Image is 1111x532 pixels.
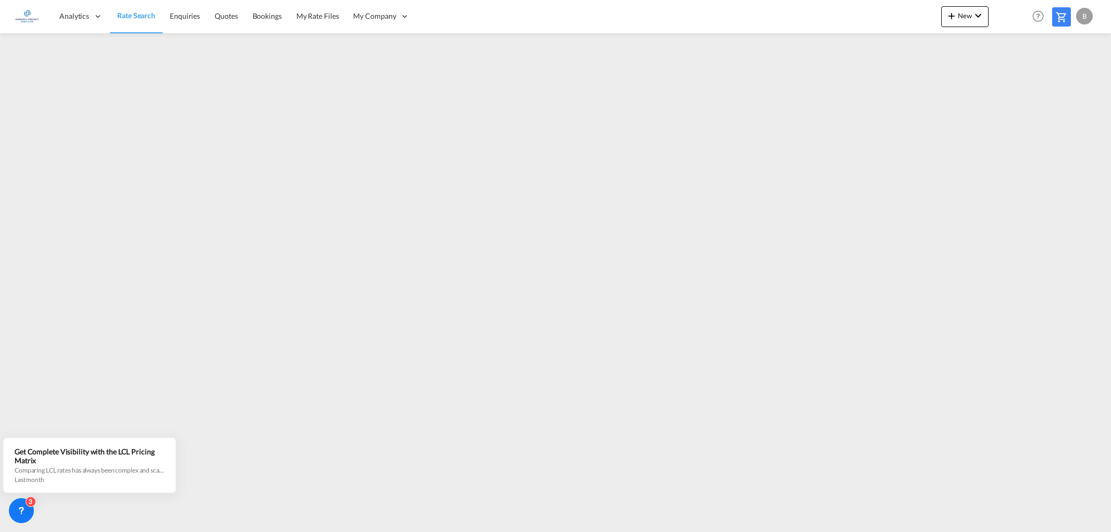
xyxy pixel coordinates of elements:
[1076,8,1093,24] div: B
[296,11,339,20] span: My Rate Files
[253,11,282,20] span: Bookings
[117,11,155,20] span: Rate Search
[16,5,39,28] img: e1326340b7c511ef854e8d6a806141ad.jpg
[59,11,89,21] span: Analytics
[972,9,984,22] md-icon: icon-chevron-down
[945,11,984,20] span: New
[353,11,396,21] span: My Company
[1029,7,1052,26] div: Help
[170,11,200,20] span: Enquiries
[1029,7,1047,25] span: Help
[941,6,989,27] button: icon-plus 400-fgNewicon-chevron-down
[215,11,238,20] span: Quotes
[945,9,958,22] md-icon: icon-plus 400-fg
